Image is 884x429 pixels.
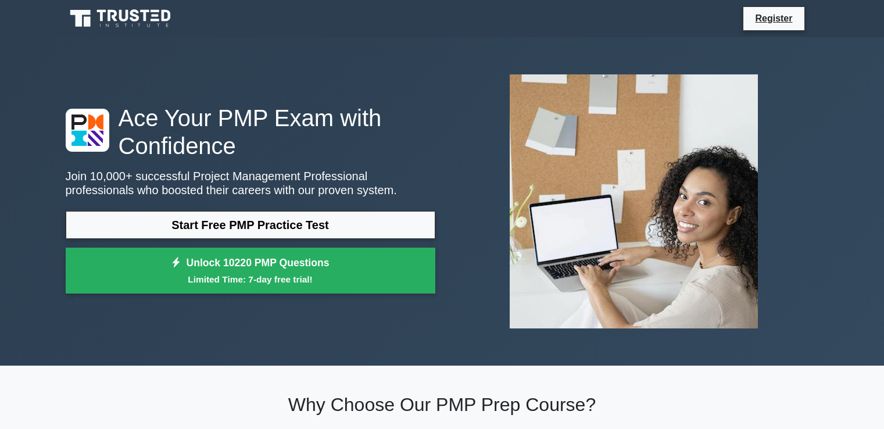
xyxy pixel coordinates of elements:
[66,211,435,239] a: Start Free PMP Practice Test
[748,11,799,26] a: Register
[66,104,435,160] h1: Ace Your PMP Exam with Confidence
[80,273,421,286] small: Limited Time: 7-day free trial!
[66,394,819,416] h2: Why Choose Our PMP Prep Course?
[66,169,435,197] p: Join 10,000+ successful Project Management Professional professionals who boosted their careers w...
[66,248,435,294] a: Unlock 10220 PMP QuestionsLimited Time: 7-day free trial!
